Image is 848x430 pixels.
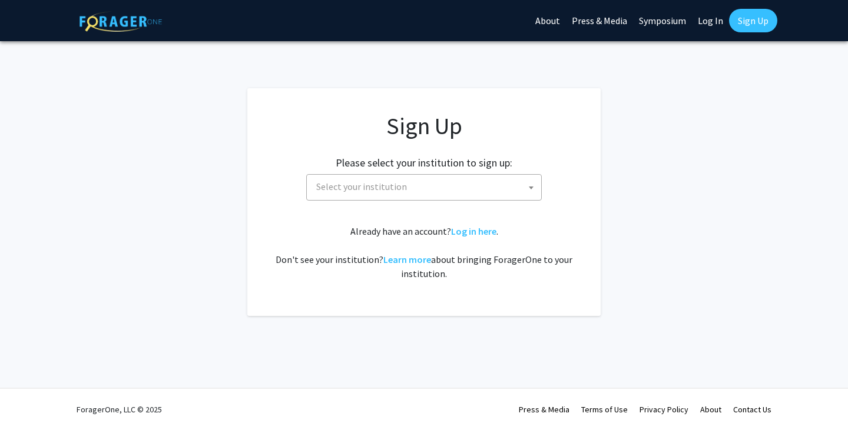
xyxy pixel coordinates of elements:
[733,404,771,415] a: Contact Us
[271,112,577,140] h1: Sign Up
[336,156,512,169] h2: Please select your institution to sign up:
[383,254,431,265] a: Learn more about bringing ForagerOne to your institution
[312,175,541,199] span: Select your institution
[271,224,577,281] div: Already have an account? . Don't see your institution? about bringing ForagerOne to your institut...
[451,225,496,237] a: Log in here
[729,9,777,32] a: Sign Up
[581,404,628,415] a: Terms of Use
[306,174,542,201] span: Select your institution
[700,404,721,415] a: About
[640,404,688,415] a: Privacy Policy
[519,404,569,415] a: Press & Media
[77,389,162,430] div: ForagerOne, LLC © 2025
[316,181,407,192] span: Select your institution
[79,11,162,32] img: ForagerOne Logo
